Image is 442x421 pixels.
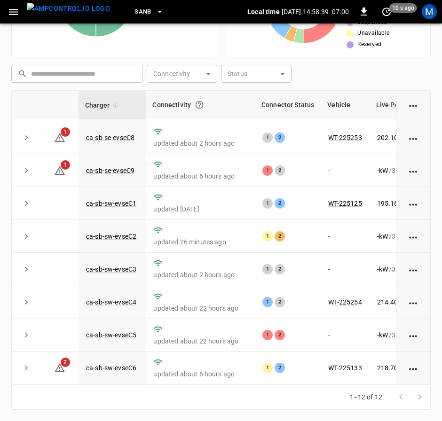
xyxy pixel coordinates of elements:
a: WT-225133 [328,364,362,372]
th: Vehicle [321,91,369,119]
p: 218.70 kW [377,363,407,373]
p: Local time [247,7,280,16]
a: ca-sb-se-evseC9 [86,167,134,174]
p: 214.40 kW [377,297,407,307]
div: 1 [262,231,273,242]
div: action cell options [408,199,419,208]
button: expand row [19,262,33,276]
p: updated about 2 hours ago [153,270,247,280]
div: action cell options [408,297,419,307]
span: 2 [61,358,70,367]
th: Connector Status [255,91,321,119]
td: - [321,154,369,187]
div: profile-icon [422,4,437,19]
p: updated about 22 hours ago [153,304,247,313]
div: action cell options [408,363,419,373]
div: 2 [275,297,285,307]
p: - kW [377,265,388,274]
button: SanB [131,3,167,21]
div: 1 [262,330,273,340]
div: 2 [275,264,285,274]
div: 1 [262,297,273,307]
p: - kW [377,330,388,340]
button: expand row [19,196,33,210]
p: [DATE] 14:58:39 -07:00 [282,7,349,16]
p: 202.10 kW [377,133,407,142]
div: 2 [275,198,285,209]
button: expand row [19,328,33,342]
a: WT-225254 [328,298,362,306]
button: expand row [19,164,33,178]
div: 2 [275,363,285,373]
div: 2 [275,133,285,143]
div: / 360 kW [377,297,432,307]
th: Live Power [370,91,439,119]
div: Connectivity [152,96,248,113]
a: ca-sb-sw-evseC3 [86,265,136,273]
div: action cell options [408,133,419,142]
div: 2 [275,231,285,242]
div: action cell options [408,232,419,241]
img: ampcontrol.io logo [27,3,110,15]
a: WT-225253 [328,134,362,141]
a: 1 [54,166,65,174]
span: Charger [85,100,122,111]
a: 1 [54,133,65,141]
p: updated about 22 hours ago [153,336,247,346]
p: 1–12 of 12 [350,392,383,402]
a: ca-sb-sw-evseC5 [86,331,136,339]
p: 195.16 kW [377,199,407,208]
button: Connection between the charger and our software. [191,96,208,113]
p: - kW [377,166,388,175]
p: updated [DATE] [153,204,247,214]
button: expand row [19,131,33,145]
div: 2 [275,165,285,176]
a: ca-sb-sw-evseC1 [86,200,136,207]
div: / 360 kW [377,265,432,274]
button: expand row [19,229,33,243]
div: 2 [275,330,285,340]
span: 10 s ago [389,3,417,13]
td: - [321,220,369,253]
div: 1 [262,264,273,274]
span: Reserved [357,40,381,49]
span: SanB [134,7,151,17]
div: action cell options [408,330,419,340]
p: updated 26 minutes ago [153,237,247,247]
div: 1 [262,363,273,373]
div: 1 [262,198,273,209]
td: - [321,319,369,352]
p: updated about 2 hours ago [153,139,247,148]
div: 1 [262,165,273,176]
p: updated about 6 hours ago [153,172,247,181]
td: - [321,253,369,286]
div: action cell options [408,100,419,109]
a: ca-sb-sw-evseC6 [86,364,136,372]
div: 1 [262,133,273,143]
div: / 360 kW [377,199,432,208]
p: - kW [377,232,388,241]
p: updated about 6 hours ago [153,369,247,379]
div: / 360 kW [377,232,432,241]
div: action cell options [408,166,419,175]
button: expand row [19,361,33,375]
div: action cell options [408,265,419,274]
div: / 360 kW [377,166,432,175]
button: set refresh interval [379,4,394,19]
span: 1 [61,127,70,137]
div: / 360 kW [377,330,432,340]
a: ca-sb-se-evseC8 [86,134,134,141]
span: Unavailable [357,29,389,38]
div: / 360 kW [377,133,432,142]
a: ca-sb-sw-evseC4 [86,298,136,306]
a: ca-sb-sw-evseC2 [86,233,136,240]
span: 1 [61,160,70,170]
button: expand row [19,295,33,309]
a: WT-225125 [328,200,362,207]
a: 2 [54,364,65,371]
div: / 360 kW [377,363,432,373]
